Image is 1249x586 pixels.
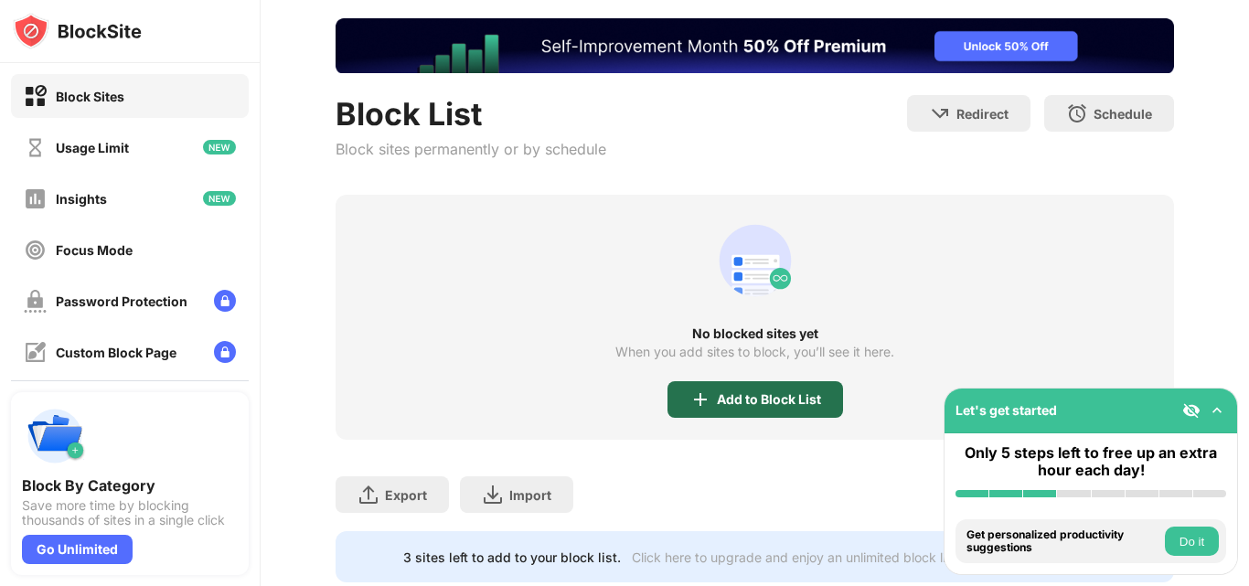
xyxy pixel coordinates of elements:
[403,549,621,565] div: 3 sites left to add to your block list.
[24,187,47,210] img: insights-off.svg
[24,239,47,261] img: focus-off.svg
[336,326,1174,341] div: No blocked sites yet
[336,95,606,133] div: Block List
[214,290,236,312] img: lock-menu.svg
[385,487,427,503] div: Export
[22,498,238,527] div: Save more time by blocking thousands of sites in a single click
[203,140,236,154] img: new-icon.svg
[56,191,107,207] div: Insights
[56,345,176,360] div: Custom Block Page
[22,403,88,469] img: push-categories.svg
[24,136,47,159] img: time-usage-off.svg
[615,345,894,359] div: When you add sites to block, you’ll see it here.
[22,476,238,495] div: Block By Category
[1094,106,1152,122] div: Schedule
[24,290,47,313] img: password-protection-off.svg
[22,535,133,564] div: Go Unlimited
[955,402,1057,418] div: Let's get started
[56,89,124,104] div: Block Sites
[214,341,236,363] img: lock-menu.svg
[1165,527,1219,556] button: Do it
[336,18,1174,73] iframe: Banner
[56,242,133,258] div: Focus Mode
[336,140,606,158] div: Block sites permanently or by schedule
[509,487,551,503] div: Import
[13,13,142,49] img: logo-blocksite.svg
[24,341,47,364] img: customize-block-page-off.svg
[956,106,1009,122] div: Redirect
[955,444,1226,479] div: Only 5 steps left to free up an extra hour each day!
[632,549,960,565] div: Click here to upgrade and enjoy an unlimited block list.
[203,191,236,206] img: new-icon.svg
[711,217,799,304] div: animation
[1182,401,1201,420] img: eye-not-visible.svg
[966,528,1160,555] div: Get personalized productivity suggestions
[717,392,821,407] div: Add to Block List
[1208,401,1226,420] img: omni-setup-toggle.svg
[56,293,187,309] div: Password Protection
[56,140,129,155] div: Usage Limit
[24,85,47,108] img: block-on.svg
